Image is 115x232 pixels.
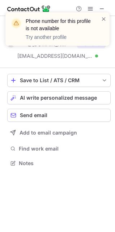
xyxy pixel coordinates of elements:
p: Try another profile [26,33,92,41]
button: save-profile-one-click [7,74,111,87]
button: Notes [7,158,111,168]
header: Phone number for this profile is not available [26,17,92,32]
img: warning [10,17,22,29]
button: Find work email [7,144,111,154]
span: Add to email campaign [20,130,77,136]
span: Send email [20,112,47,118]
button: AI write personalized message [7,91,111,104]
button: Send email [7,109,111,122]
button: Add to email campaign [7,126,111,139]
div: Save to List / ATS / CRM [20,77,98,83]
span: Notes [19,160,108,167]
span: Find work email [19,145,108,152]
img: ContactOut v5.3.10 [7,4,51,13]
span: AI write personalized message [20,95,97,101]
